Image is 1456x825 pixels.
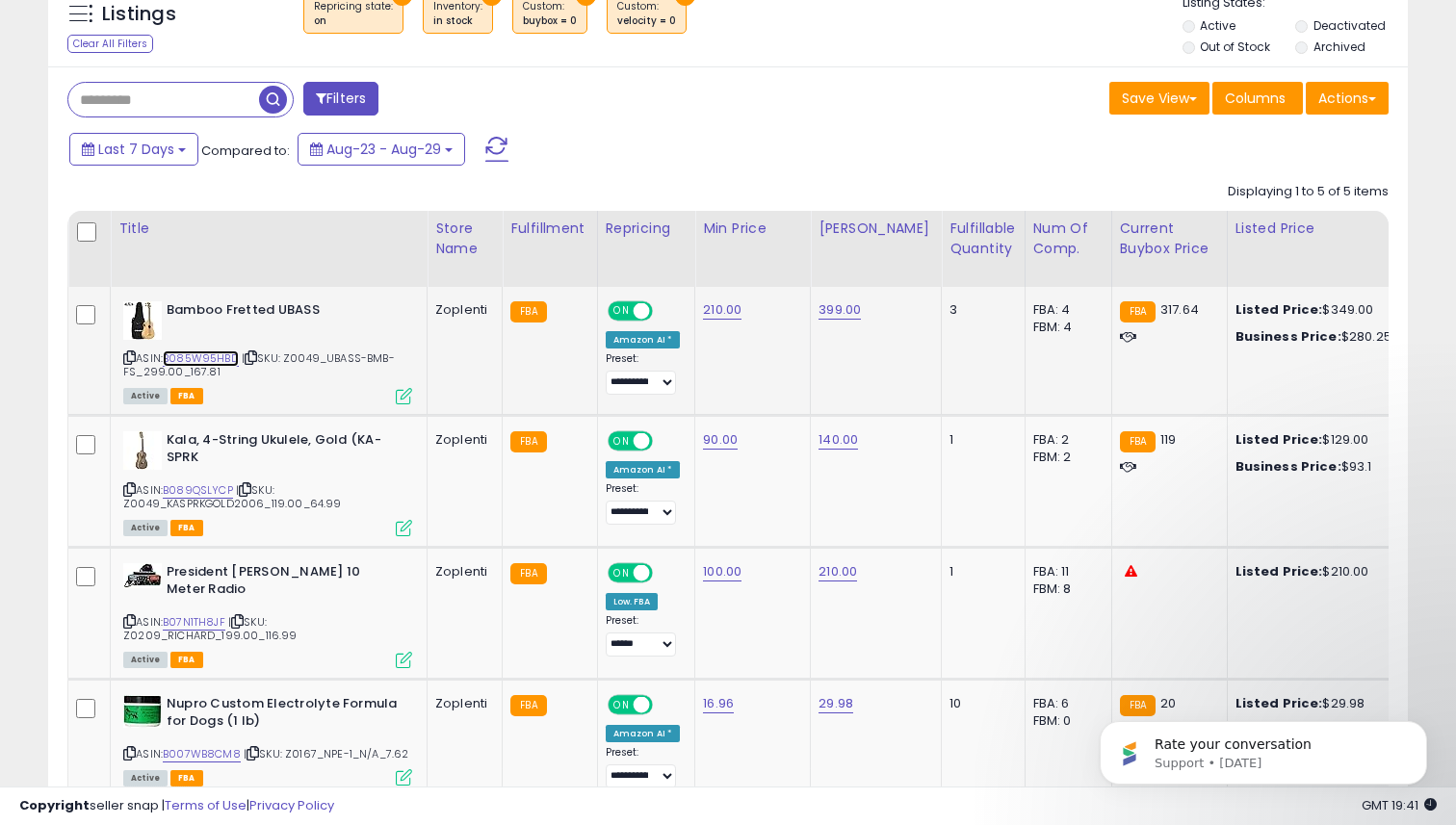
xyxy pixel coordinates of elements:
[949,695,1009,712] div: 10
[1033,301,1097,319] div: FBA: 4
[606,352,681,396] div: Preset:
[1200,17,1235,34] label: Active
[1235,327,1341,346] b: Business Price:
[314,14,393,28] div: on
[123,350,395,379] span: | SKU: Z0049_UBASS-BMB-FS_299.00_167.81
[1235,301,1395,319] div: $349.00
[244,746,409,761] span: | SKU: Z0167_NPE-1_N/A_7.62
[67,35,153,53] div: Clear All Filters
[1160,430,1176,449] span: 119
[1235,458,1395,476] div: $93.1
[170,652,203,668] span: FBA
[435,563,487,580] div: Zoplenti
[1033,580,1097,598] div: FBM: 8
[435,301,487,319] div: Zoplenti
[123,563,162,588] img: 41vTjPs+u6L._SL40_.jpg
[102,1,176,28] h5: Listings
[165,796,247,814] a: Terms of Use
[1306,82,1389,115] button: Actions
[510,219,588,239] div: Fulfillment
[435,695,487,712] div: Zoplenti
[606,746,681,789] div: Preset:
[123,431,162,470] img: 41ZAk8k4hDL._SL40_.jpg
[703,300,741,320] a: 210.00
[167,431,401,472] b: Kala, 4-String Ukulele, Gold (KA-SPRK
[123,431,412,534] div: ASIN:
[123,652,168,668] span: All listings currently available for purchase on Amazon
[606,593,658,610] div: Low. FBA
[118,219,419,239] div: Title
[610,432,634,449] span: ON
[1033,695,1097,712] div: FBA: 6
[819,430,858,450] a: 140.00
[649,302,680,319] span: OFF
[606,461,681,478] div: Amazon AI *
[170,520,203,536] span: FBA
[1033,319,1097,336] div: FBM: 4
[1109,82,1209,115] button: Save View
[610,564,634,580] span: ON
[1228,183,1389,201] div: Displaying 1 to 5 of 5 items
[19,796,90,814] strong: Copyright
[1071,681,1456,815] iframe: Intercom notifications message
[819,300,861,320] a: 399.00
[1212,82,1303,115] button: Columns
[298,133,465,166] button: Aug-23 - Aug-29
[649,696,680,712] span: OFF
[703,694,734,713] a: 16.96
[1200,39,1270,55] label: Out of Stock
[167,563,401,604] b: President [PERSON_NAME] 10 Meter Radio
[1235,457,1341,476] b: Business Price:
[1033,712,1097,730] div: FBM: 0
[123,614,298,643] span: | SKU: Z0209_RICHARD_199.00_116.99
[606,331,681,348] div: Amazon AI *
[163,746,241,762] a: B007WB8CM8
[123,482,342,511] span: | SKU: Z0049_KASPRKGOLD2006_119.00_64.99
[123,520,168,536] span: All listings currently available for purchase on Amazon
[69,133,198,166] button: Last 7 Days
[703,219,802,239] div: Min Price
[703,562,741,581] a: 100.00
[949,219,1016,259] div: Fulfillable Quantity
[510,431,546,452] small: FBA
[123,695,412,785] div: ASIN:
[123,301,162,340] img: 41heb0b4kHL._SL40_.jpg
[606,482,681,526] div: Preset:
[435,431,487,449] div: Zoplenti
[703,430,738,450] a: 90.00
[610,302,634,319] span: ON
[1160,300,1199,319] span: 317.64
[1235,300,1323,319] b: Listed Price:
[1235,563,1395,580] div: $210.00
[510,695,546,716] small: FBA
[819,694,853,713] a: 29.98
[1120,301,1156,322] small: FBA
[949,301,1009,319] div: 3
[1313,17,1386,34] label: Deactivated
[617,14,676,28] div: velocity = 0
[1235,219,1402,239] div: Listed Price
[303,82,378,116] button: Filters
[433,14,482,28] div: in stock
[167,695,401,735] b: Nupro Custom Electrolyte Formula for Dogs (1 lb)
[163,482,233,499] a: B089QSLYCP
[1120,431,1156,452] small: FBA
[819,562,857,581] a: 210.00
[949,431,1009,449] div: 1
[510,563,546,584] small: FBA
[510,301,546,322] small: FBA
[167,301,401,324] b: Bamboo Fretted UBASS
[163,614,225,631] a: B07N1TH8JF
[170,388,203,404] span: FBA
[19,797,334,815] div: seller snap | |
[1225,89,1286,108] span: Columns
[606,219,688,239] div: Repricing
[1235,328,1395,346] div: $280.25
[435,219,494,259] div: Store Name
[1033,563,1097,580] div: FBA: 11
[649,432,680,449] span: OFF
